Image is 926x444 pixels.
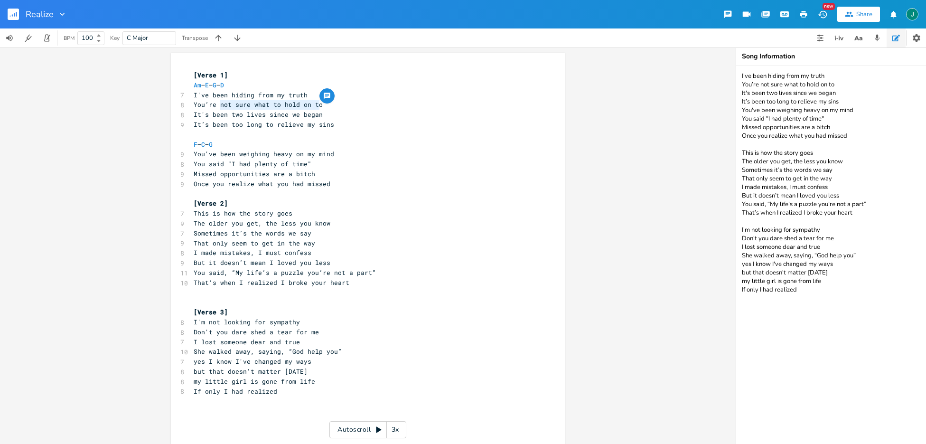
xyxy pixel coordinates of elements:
[110,35,120,41] div: Key
[823,3,835,10] div: New
[194,229,311,237] span: Sometimes it’s the words we say
[127,34,148,42] span: C Major
[742,53,920,60] div: Song Information
[194,199,228,208] span: [Verse 2]
[194,110,323,119] span: It's been two lives since we began
[194,338,300,346] span: I lost someone dear and true
[201,140,205,149] span: C
[194,140,213,149] span: – –
[209,140,213,149] span: G
[194,91,308,99] span: I've been hiding from my truth
[194,81,224,89] span: – – –
[194,100,323,109] span: You’re not sure what to hold on to
[194,367,308,376] span: but that doesn't matter [DATE]
[26,10,54,19] span: Realize
[194,170,315,178] span: Missed opportunities are a bitch
[387,421,404,438] div: 3x
[194,219,330,227] span: The older you get, the less you know
[329,421,406,438] div: Autoscroll
[194,258,330,267] span: But it doesn’t mean I loved you less
[194,209,292,217] span: This is how the story goes
[220,81,224,89] span: D
[194,377,315,386] span: my little girl is gone from life
[205,81,209,89] span: E
[194,120,334,129] span: It’s been too long to relieve my sins
[194,248,311,257] span: I made mistakes, I must confess
[182,35,208,41] div: Transpose
[856,10,872,19] div: Share
[194,81,201,89] span: Am
[194,308,228,316] span: [Verse 3]
[194,357,311,366] span: yes I know I've changed my ways
[906,8,918,20] img: Jim Rudolf
[194,268,376,277] span: You said, “My life’s a puzzle you’re not a part”
[194,328,319,336] span: Don't you dare shed a tear for me
[194,150,334,158] span: You've been weighing heavy on my mind
[736,66,926,444] textarea: I've been hiding from my truth You’re not sure what to hold on to It's been two lives since we be...
[194,160,311,168] span: You said "I had plenty of time"
[194,179,330,188] span: Once you realize what you had missed
[837,7,880,22] button: Share
[194,318,300,326] span: I'm not looking for sympathy
[194,347,342,356] span: She walked away, saying, “God help you”
[194,71,228,79] span: [Verse 1]
[194,387,277,396] span: If only I had realized
[194,278,349,287] span: That’s when I realized I broke your heart
[194,239,315,247] span: That only seem to get in the way
[194,140,197,149] span: F
[213,81,216,89] span: G
[64,36,75,41] div: BPM
[813,6,832,23] button: New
